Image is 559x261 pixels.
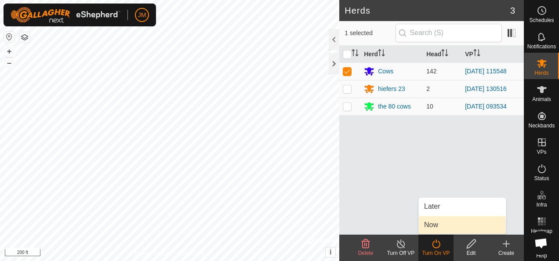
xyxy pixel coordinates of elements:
[527,44,556,49] span: Notifications
[358,250,374,256] span: Delete
[489,249,524,257] div: Create
[19,32,30,43] button: Map Layers
[345,29,395,38] span: 1 selected
[473,51,480,58] p-sorticon: Activate to sort
[360,46,423,63] th: Herd
[441,51,448,58] p-sorticon: Activate to sort
[465,68,507,75] a: [DATE] 115548
[510,4,515,17] span: 3
[529,231,553,255] div: Open chat
[424,220,438,230] span: Now
[135,250,168,257] a: Privacy Policy
[378,67,393,76] div: Cows
[178,250,204,257] a: Contact Us
[536,202,547,207] span: Infra
[4,58,15,68] button: –
[537,149,546,155] span: VPs
[396,24,502,42] input: Search (S)
[426,85,430,92] span: 2
[138,11,146,20] span: JM
[532,97,551,102] span: Animals
[454,249,489,257] div: Edit
[418,249,454,257] div: Turn On VP
[419,198,506,215] li: Later
[4,32,15,42] button: Reset Map
[352,51,359,58] p-sorticon: Activate to sort
[378,84,405,94] div: hiefers 23
[4,46,15,57] button: +
[383,249,418,257] div: Turn Off VP
[426,103,433,110] span: 10
[536,253,547,258] span: Help
[378,102,411,111] div: the 80 cows
[531,228,552,234] span: Heatmap
[330,248,331,256] span: i
[465,103,507,110] a: [DATE] 093534
[529,18,554,23] span: Schedules
[326,247,335,257] button: i
[378,51,385,58] p-sorticon: Activate to sort
[461,46,524,63] th: VP
[465,85,507,92] a: [DATE] 130516
[11,7,120,23] img: Gallagher Logo
[534,70,548,76] span: Herds
[345,5,510,16] h2: Herds
[534,176,549,181] span: Status
[423,46,461,63] th: Head
[419,216,506,234] li: Now
[424,201,440,212] span: Later
[528,123,555,128] span: Neckbands
[426,68,436,75] span: 142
